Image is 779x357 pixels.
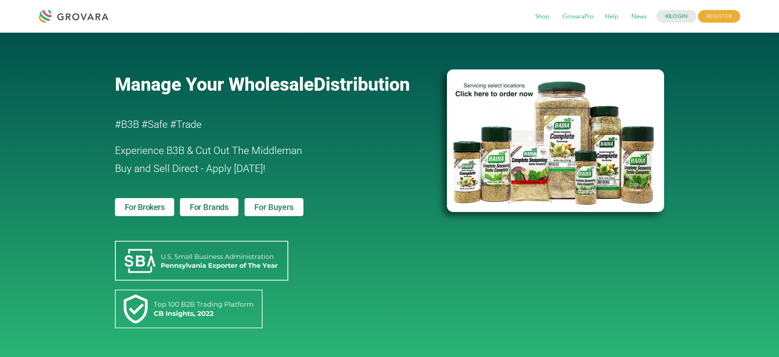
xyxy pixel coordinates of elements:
span: For Buyers [254,203,294,211]
span: GrovaraPro [557,9,599,25]
span: News [626,9,652,25]
a: News [626,12,652,21]
a: For Buyers [245,198,303,216]
span: Shop [530,9,555,25]
a: Shop [530,12,555,21]
span: Distribution [314,74,410,95]
span: Buy and Sell Direct - Apply [DATE]! [115,163,265,174]
h2: #B3B #Safe #Trade [115,116,400,134]
span: Help [599,9,624,25]
span: Experience B3B & Cut Out The Middleman [115,145,302,156]
a: GrovaraPro [557,12,599,21]
span: For Brands [190,203,229,211]
a: For Brokers [115,198,175,216]
a: For Brands [180,198,238,216]
a: Help [599,12,624,21]
span: REGISTER [698,10,740,23]
a: LOGIN [656,10,696,23]
a: Manage Your WholesaleDistribution [115,74,434,95]
span: Manage Your Wholesale [115,74,314,95]
span: For Brokers [125,203,165,211]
